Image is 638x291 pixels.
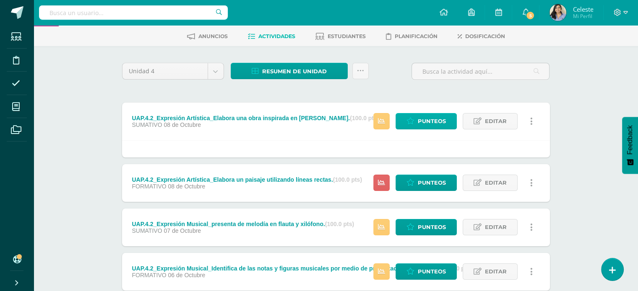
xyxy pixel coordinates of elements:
strong: (100.0 pts) [325,221,354,227]
span: FORMATIVO [132,183,166,190]
span: Resumen de unidad [262,64,327,79]
span: Actividades [258,33,295,39]
span: Editar [485,264,507,279]
span: 08 de Octubre [168,183,205,190]
div: UAP.4.2_Expresión Musical_Identifica de las notas y figuras musicales por medio de presentación d... [132,265,471,272]
span: SUMATIVO [132,121,162,128]
span: Editar [485,113,507,129]
a: Punteos [396,113,457,129]
span: Punteos [418,219,446,235]
span: 07 de Octubre [164,227,201,234]
span: Punteos [418,175,446,191]
a: Punteos [396,219,457,235]
div: UAP.4.2_Expresión Artística_Elabora un paisaje utilizando líneas rectas. [132,176,362,183]
div: UAP.4.2_Expresión Artística_Elabora una obra inspirada en [PERSON_NAME]. [132,115,379,121]
a: Actividades [248,30,295,43]
span: 06 de Octubre [168,272,205,278]
a: Unidad 4 [122,63,224,79]
span: Editar [485,175,507,191]
img: 076ad1a8af4cec2787c2d777532ffd42.png [549,4,566,21]
a: Anuncios [187,30,228,43]
div: UAP.4.2_Expresión Musical_presenta de melodía en flauta y xilófono. [132,221,354,227]
a: Planificación [386,30,437,43]
span: 5 [526,11,535,20]
button: Feedback - Mostrar encuesta [622,117,638,174]
span: Estudiantes [328,33,366,39]
strong: (100.0 pts) [333,176,362,183]
input: Busca un usuario... [39,5,228,20]
span: SUMATIVO [132,227,162,234]
span: Planificación [395,33,437,39]
span: Unidad 4 [129,63,201,79]
span: FORMATIVO [132,272,166,278]
span: Anuncios [198,33,228,39]
span: Editar [485,219,507,235]
span: Punteos [418,113,446,129]
span: Feedback [626,125,634,155]
span: 08 de Octubre [164,121,201,128]
a: Punteos [396,175,457,191]
a: Resumen de unidad [231,63,348,79]
strong: (100.0 pts) [350,115,379,121]
span: Celeste [573,5,593,13]
span: Punteos [418,264,446,279]
span: Mi Perfil [573,13,593,20]
a: Estudiantes [315,30,366,43]
input: Busca la actividad aquí... [412,63,549,80]
span: Dosificación [465,33,505,39]
a: Dosificación [458,30,505,43]
a: Punteos [396,263,457,280]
